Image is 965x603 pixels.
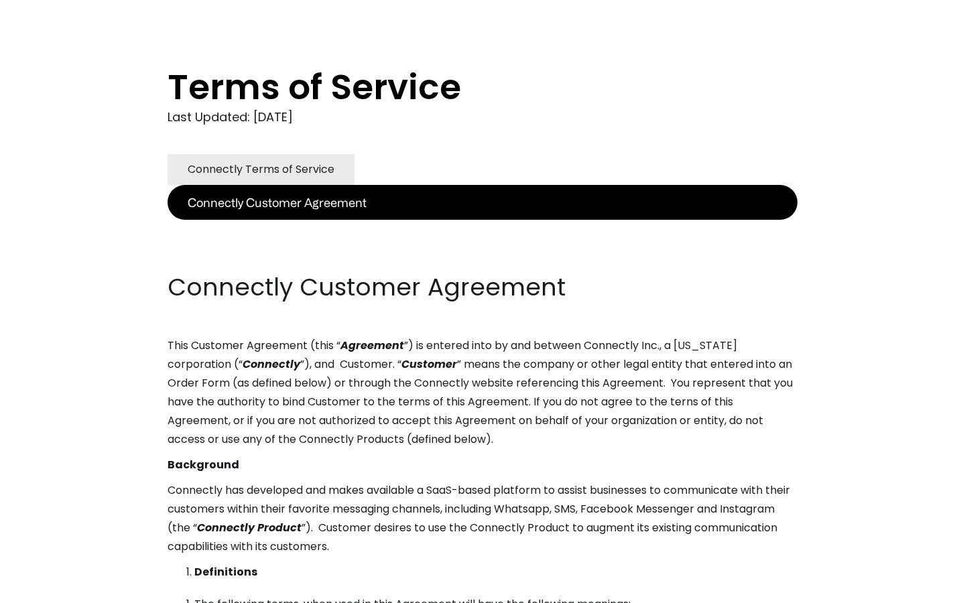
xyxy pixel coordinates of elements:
[168,336,797,449] p: This Customer Agreement (this “ ”) is entered into by and between Connectly Inc., a [US_STATE] co...
[340,338,404,353] em: Agreement
[168,67,744,107] h1: Terms of Service
[401,356,457,372] em: Customer
[188,193,367,212] div: Connectly Customer Agreement
[194,564,257,580] strong: Definitions
[168,457,239,472] strong: Background
[168,271,797,304] h2: Connectly Customer Agreement
[188,160,334,179] div: Connectly Terms of Service
[197,520,302,535] em: Connectly Product
[27,580,80,598] ul: Language list
[13,578,80,598] aside: Language selected: English
[168,481,797,556] p: Connectly has developed and makes available a SaaS-based platform to assist businesses to communi...
[168,107,797,127] div: Last Updated: [DATE]
[168,245,797,264] p: ‍
[168,220,797,239] p: ‍
[243,356,300,372] em: Connectly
